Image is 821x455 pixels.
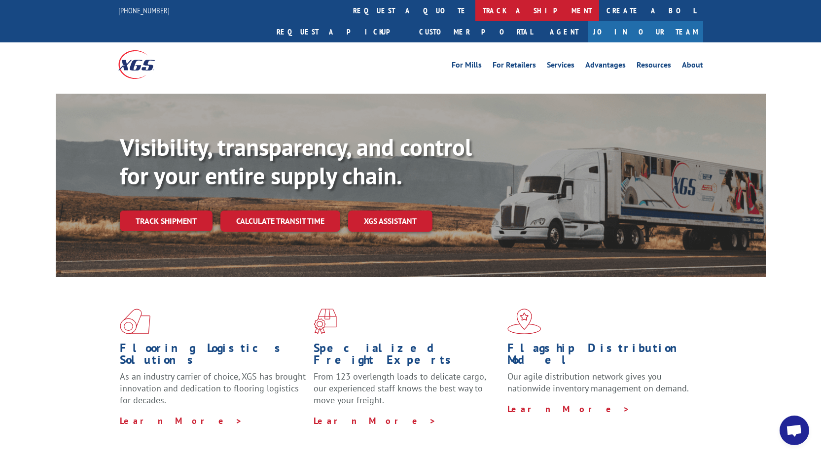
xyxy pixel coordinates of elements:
h1: Specialized Freight Experts [314,342,500,371]
a: Learn More > [120,415,243,426]
b: Visibility, transparency, and control for your entire supply chain. [120,132,472,191]
img: xgs-icon-total-supply-chain-intelligence-red [120,309,150,334]
a: Advantages [585,61,626,72]
img: xgs-icon-flagship-distribution-model-red [507,309,541,334]
a: For Mills [452,61,482,72]
a: For Retailers [493,61,536,72]
p: From 123 overlength loads to delicate cargo, our experienced staff knows the best way to move you... [314,371,500,415]
span: As an industry carrier of choice, XGS has brought innovation and dedication to flooring logistics... [120,371,306,406]
a: Join Our Team [588,21,703,42]
a: Services [547,61,574,72]
h1: Flooring Logistics Solutions [120,342,306,371]
img: xgs-icon-focused-on-flooring-red [314,309,337,334]
a: Agent [540,21,588,42]
div: Open chat [780,416,809,445]
h1: Flagship Distribution Model [507,342,694,371]
a: Resources [637,61,671,72]
a: Customer Portal [412,21,540,42]
a: Learn More > [507,403,630,415]
span: Our agile distribution network gives you nationwide inventory management on demand. [507,371,689,394]
a: [PHONE_NUMBER] [118,5,170,15]
a: XGS ASSISTANT [348,210,432,232]
a: Request a pickup [269,21,412,42]
a: About [682,61,703,72]
a: Calculate transit time [220,210,340,232]
a: Learn More > [314,415,436,426]
a: Track shipment [120,210,213,231]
